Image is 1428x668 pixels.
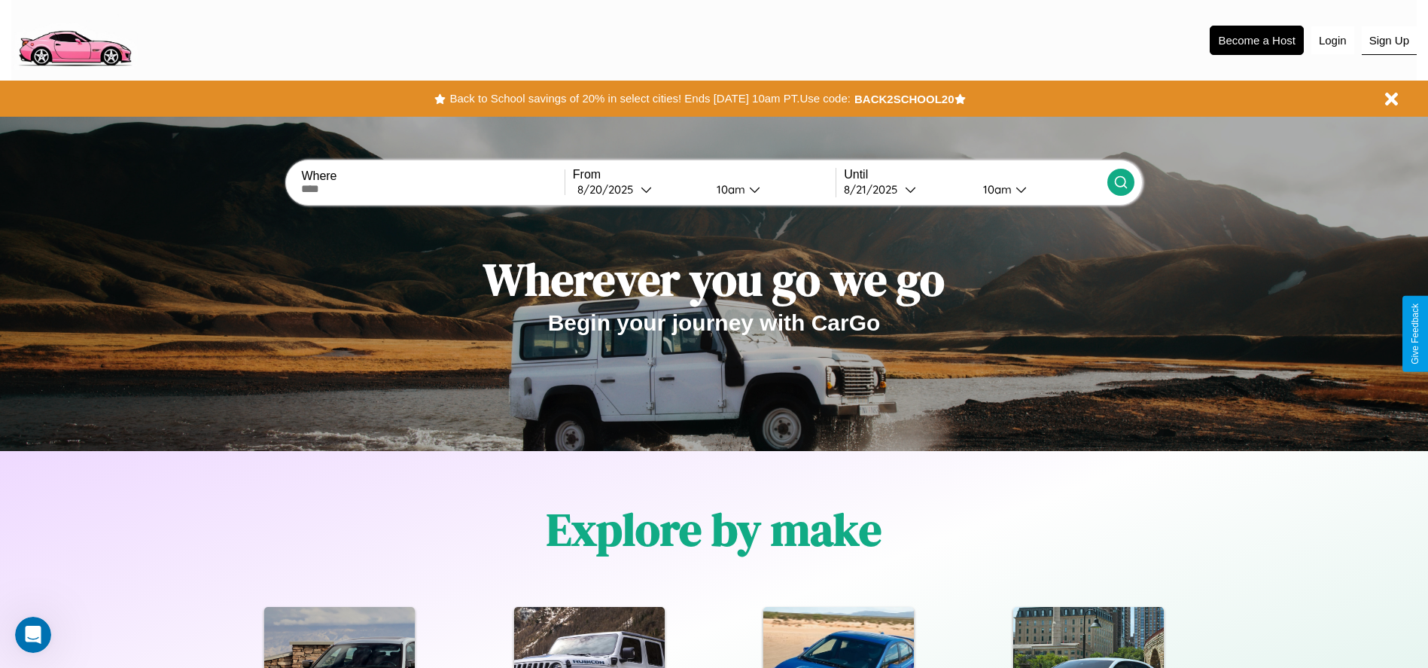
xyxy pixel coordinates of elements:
button: Sign Up [1362,26,1417,55]
label: From [573,168,836,181]
div: 10am [976,182,1015,197]
div: 8 / 21 / 2025 [844,182,905,197]
button: Login [1311,26,1354,54]
b: BACK2SCHOOL20 [854,93,955,105]
div: 8 / 20 / 2025 [577,182,641,197]
button: 8/20/2025 [573,181,705,197]
label: Where [301,169,564,183]
div: 10am [709,182,749,197]
img: logo [11,8,138,70]
button: Become a Host [1210,26,1304,55]
label: Until [844,168,1107,181]
button: 10am [971,181,1107,197]
div: Give Feedback [1410,303,1420,365]
iframe: Intercom live chat [15,617,51,653]
h1: Explore by make [547,499,881,560]
button: Back to School savings of 20% in select cities! Ends [DATE] 10am PT.Use code: [446,88,854,109]
button: 10am [705,181,836,197]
